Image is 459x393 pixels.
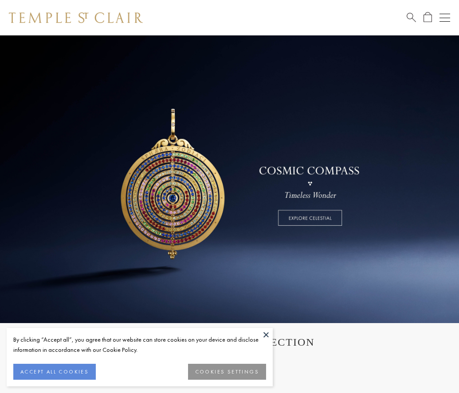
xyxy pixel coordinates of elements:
button: COOKIES SETTINGS [188,364,266,380]
div: By clicking “Accept all”, you agree that our website can store cookies on your device and disclos... [13,335,266,355]
a: Search [407,12,416,23]
a: Open Shopping Bag [424,12,432,23]
img: Temple St. Clair [9,12,143,23]
button: Open navigation [439,12,450,23]
button: ACCEPT ALL COOKIES [13,364,96,380]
